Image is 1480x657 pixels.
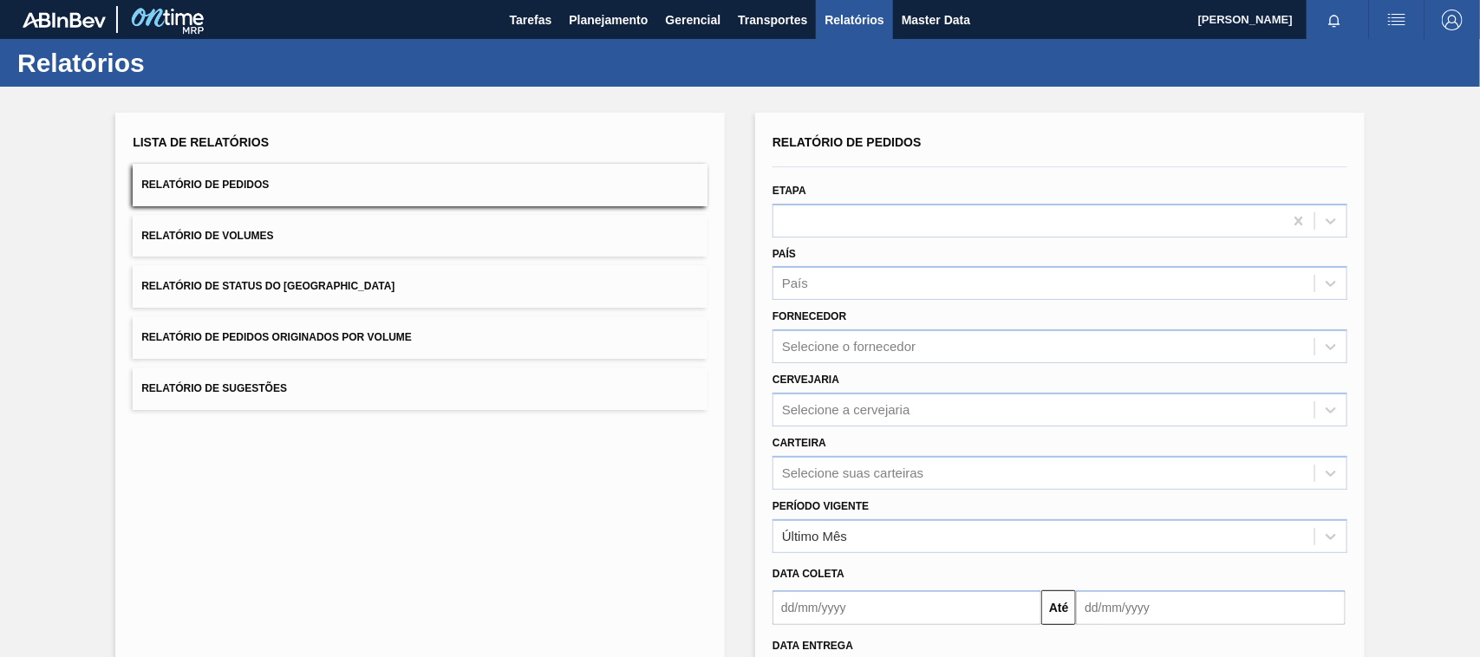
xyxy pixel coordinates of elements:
[141,230,273,242] span: Relatório de Volumes
[23,12,106,28] img: TNhmsLtSVTkK8tSr43FrP2fwEKptu5GPRR3wAAAABJRU5ErkJggg==
[782,340,916,355] div: Selecione o fornecedor
[738,10,807,30] span: Transportes
[141,331,412,343] span: Relatório de Pedidos Originados por Volume
[510,10,552,30] span: Tarefas
[782,465,923,480] div: Selecione suas carteiras
[1442,10,1463,30] img: Logout
[782,276,808,291] div: País
[133,164,707,206] button: Relatório de Pedidos
[141,280,394,292] span: Relatório de Status do [GEOGRAPHIC_DATA]
[1041,590,1076,625] button: Até
[666,10,721,30] span: Gerencial
[17,53,325,73] h1: Relatórios
[141,382,287,394] span: Relatório de Sugestões
[773,500,869,512] label: Período Vigente
[825,10,883,30] span: Relatórios
[141,179,269,191] span: Relatório de Pedidos
[782,529,847,543] div: Último Mês
[782,402,910,417] div: Selecione a cervejaria
[133,215,707,257] button: Relatório de Volumes
[1307,8,1362,32] button: Notificações
[773,374,839,386] label: Cervejaria
[1076,590,1345,625] input: dd/mm/yyyy
[902,10,970,30] span: Master Data
[773,640,853,652] span: Data entrega
[133,368,707,410] button: Relatório de Sugestões
[133,316,707,359] button: Relatório de Pedidos Originados por Volume
[773,248,796,260] label: País
[773,185,806,197] label: Etapa
[1386,10,1407,30] img: userActions
[133,135,269,149] span: Lista de Relatórios
[773,135,922,149] span: Relatório de Pedidos
[569,10,648,30] span: Planejamento
[773,437,826,449] label: Carteira
[133,265,707,308] button: Relatório de Status do [GEOGRAPHIC_DATA]
[773,310,846,322] label: Fornecedor
[773,590,1041,625] input: dd/mm/yyyy
[773,568,844,580] span: Data coleta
